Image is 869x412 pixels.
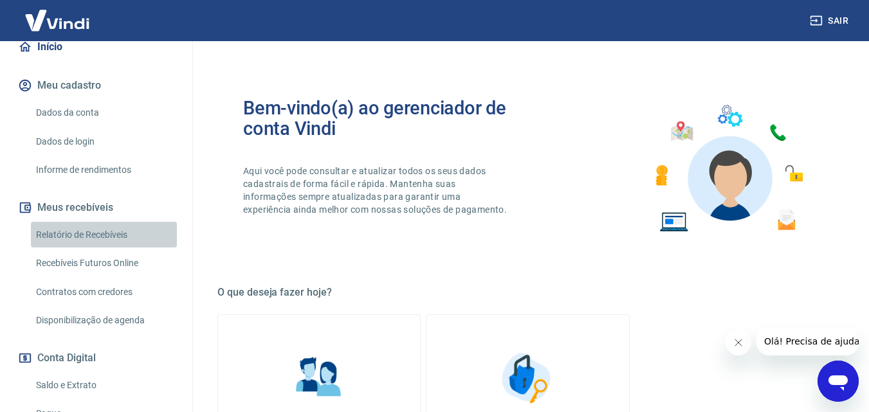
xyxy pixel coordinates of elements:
[726,330,751,355] iframe: Fechar mensagem
[31,222,177,248] a: Relatório de Recebíveis
[243,165,509,216] p: Aqui você pode consultar e atualizar todos os seus dados cadastrais de forma fácil e rápida. Mant...
[495,346,560,410] img: Segurança
[31,157,177,183] a: Informe de rendimentos
[756,327,859,355] iframe: Mensagem da empresa
[15,71,177,100] button: Meu cadastro
[8,9,108,19] span: Olá! Precisa de ajuda?
[31,129,177,155] a: Dados de login
[31,279,177,305] a: Contratos com credores
[818,361,859,402] iframe: Botão para abrir a janela de mensagens
[15,193,177,222] button: Meus recebíveis
[31,100,177,126] a: Dados da conta
[31,250,177,276] a: Recebíveis Futuros Online
[31,372,177,399] a: Saldo e Extrato
[15,1,99,40] img: Vindi
[31,307,177,334] a: Disponibilização de agenda
[217,286,838,299] h5: O que deseja fazer hoje?
[287,346,351,410] img: Informações pessoais
[644,98,812,240] img: Imagem de um avatar masculino com diversos icones exemplificando as funcionalidades do gerenciado...
[243,98,528,139] h2: Bem-vindo(a) ao gerenciador de conta Vindi
[15,344,177,372] button: Conta Digital
[807,9,854,33] button: Sair
[15,33,177,61] a: Início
